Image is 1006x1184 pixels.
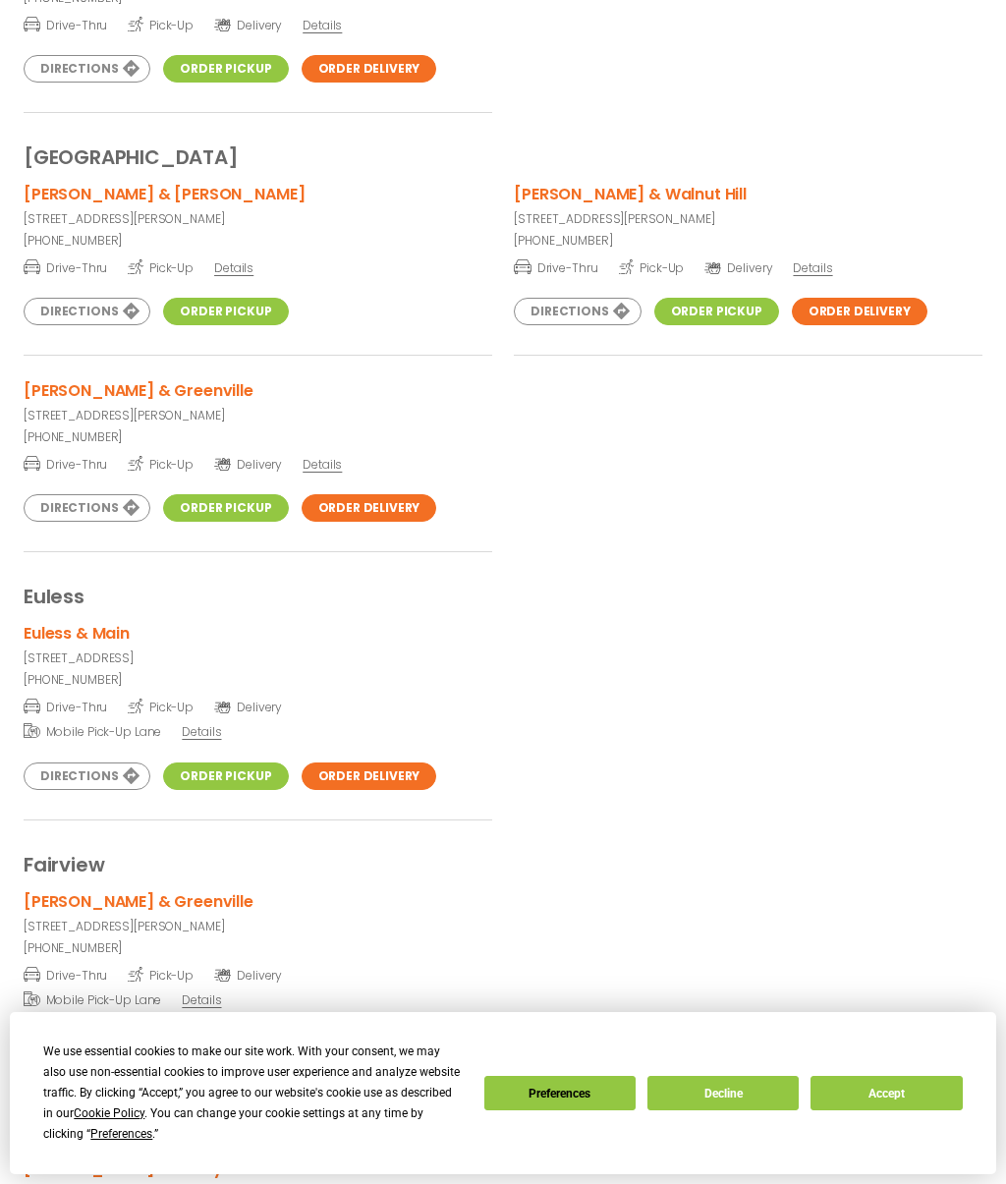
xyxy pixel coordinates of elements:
[24,210,492,228] p: [STREET_ADDRESS][PERSON_NAME]
[24,232,492,250] a: [PHONE_NUMBER]
[24,889,492,935] a: [PERSON_NAME] & Greenville[STREET_ADDRESS][PERSON_NAME]
[514,182,982,228] a: [PERSON_NAME] & Walnut Hill[STREET_ADDRESS][PERSON_NAME]
[24,762,150,790] a: Directions
[647,1076,799,1110] button: Decline
[24,15,107,34] span: Drive-Thru
[303,456,342,473] span: Details
[24,939,492,957] a: [PHONE_NUMBER]
[128,15,194,34] span: Pick-Up
[793,259,832,276] span: Details
[302,494,437,522] a: Order Delivery
[24,378,492,424] a: [PERSON_NAME] & Greenville[STREET_ADDRESS][PERSON_NAME]
[10,1012,996,1174] div: Cookie Consent Prompt
[792,298,927,325] a: Order Delivery
[514,232,982,250] a: [PHONE_NUMBER]
[24,260,253,275] a: Drive-Thru Pick-Up Details
[128,965,194,985] span: Pick-Up
[24,182,305,206] h3: [PERSON_NAME] & [PERSON_NAME]
[24,552,982,611] div: Euless
[214,259,253,276] span: Details
[484,1076,636,1110] button: Preferences
[24,113,982,172] div: [GEOGRAPHIC_DATA]
[163,762,288,790] a: Order Pickup
[163,494,288,522] a: Order Pickup
[24,18,342,32] a: Drive-Thru Pick-Up Delivery Details
[24,621,492,667] a: Euless & Main[STREET_ADDRESS]
[619,257,685,277] span: Pick-Up
[74,1106,144,1120] span: Cookie Policy
[163,298,288,325] a: Order Pickup
[128,454,194,474] span: Pick-Up
[302,55,437,83] a: Order Delivery
[24,989,161,1009] span: Mobile Pick-Up Lane
[24,965,107,985] span: Drive-Thru
[810,1076,962,1110] button: Accept
[214,456,282,474] span: Delivery
[43,1042,460,1145] div: We use essential cookies to make our site work. With your consent, we may also use non-essential ...
[24,820,982,879] div: Fairview
[704,259,772,277] span: Delivery
[24,494,150,522] a: Directions
[24,428,492,446] a: [PHONE_NUMBER]
[514,182,747,206] h3: [PERSON_NAME] & Walnut Hill
[24,721,161,741] span: Mobile Pick-Up Lane
[24,889,253,914] h3: [PERSON_NAME] & Greenville
[24,649,492,667] p: [STREET_ADDRESS]
[214,17,282,34] span: Delivery
[24,298,150,325] a: Directions
[24,457,342,472] a: Drive-Thru Pick-Up Delivery Details
[24,671,492,689] a: [PHONE_NUMBER]
[128,697,194,716] span: Pick-Up
[24,697,107,716] span: Drive-Thru
[514,260,832,275] a: Drive-Thru Pick-Up Delivery Details
[214,699,282,716] span: Delivery
[214,967,282,985] span: Delivery
[24,257,107,277] span: Drive-Thru
[514,298,641,325] a: Directions
[514,257,597,277] span: Drive-Thru
[24,378,253,403] h3: [PERSON_NAME] & Greenville
[24,182,492,228] a: [PERSON_NAME] & [PERSON_NAME][STREET_ADDRESS][PERSON_NAME]
[24,968,300,1007] a: Drive-Thru Pick-Up Delivery Mobile Pick-Up Lane Details
[24,918,492,935] p: [STREET_ADDRESS][PERSON_NAME]
[24,407,492,424] p: [STREET_ADDRESS][PERSON_NAME]
[654,298,779,325] a: Order Pickup
[514,210,982,228] p: [STREET_ADDRESS][PERSON_NAME]
[24,621,130,646] h3: Euless & Main
[24,55,150,83] a: Directions
[24,454,107,474] span: Drive-Thru
[24,700,300,739] a: Drive-Thru Pick-Up Delivery Mobile Pick-Up Lane Details
[128,257,194,277] span: Pick-Up
[302,762,437,790] a: Order Delivery
[163,55,288,83] a: Order Pickup
[182,723,221,740] span: Details
[182,991,221,1008] span: Details
[90,1127,152,1141] span: Preferences
[303,17,342,33] span: Details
